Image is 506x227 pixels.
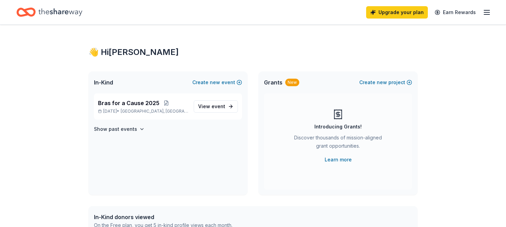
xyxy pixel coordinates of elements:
div: Introducing Grants! [314,123,362,131]
span: In-Kind [94,78,113,87]
a: Learn more [325,156,352,164]
span: Grants [264,78,282,87]
a: View event [194,100,238,113]
span: View [198,102,225,111]
button: Createnewproject [359,78,412,87]
span: [GEOGRAPHIC_DATA], [GEOGRAPHIC_DATA] [121,109,188,114]
div: 👋 Hi [PERSON_NAME] [88,47,418,58]
p: [DATE] • [98,109,188,114]
span: new [210,78,220,87]
a: Earn Rewards [431,6,480,19]
span: new [377,78,387,87]
button: Show past events [94,125,145,133]
h4: Show past events [94,125,137,133]
div: In-Kind donors viewed [94,213,232,221]
a: Upgrade your plan [366,6,428,19]
span: event [212,103,225,109]
div: New [285,79,299,86]
button: Createnewevent [192,78,242,87]
div: Discover thousands of mission-aligned grant opportunities. [291,134,385,153]
span: Bras for a Cause 2025 [98,99,159,107]
a: Home [16,4,82,20]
